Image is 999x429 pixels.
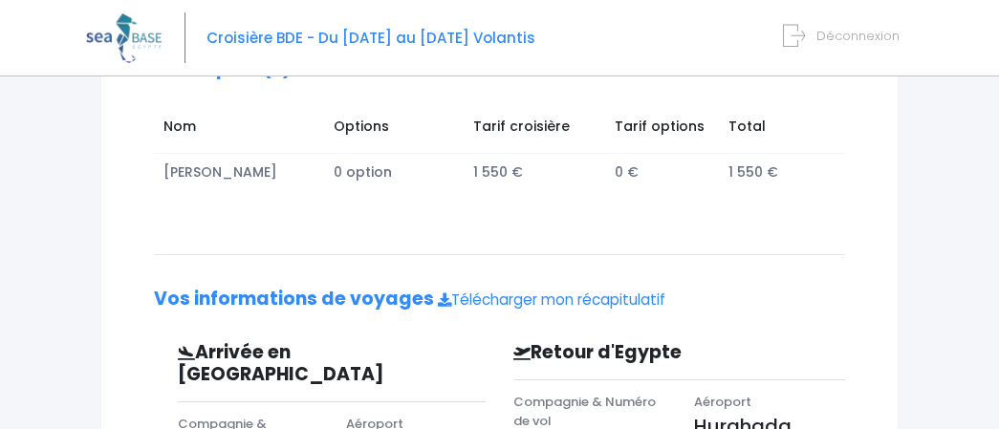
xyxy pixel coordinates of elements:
td: Options [324,107,465,153]
h3: Arrivée en [GEOGRAPHIC_DATA] [163,342,416,386]
td: Total [720,107,827,153]
td: 0 € [605,153,720,192]
a: Télécharger mon récapitulatif [438,290,665,310]
td: 1 550 € [465,153,605,192]
h3: Retour d'Egypte [500,342,770,364]
span: Croisière BDE - Du [DATE] au [DATE] Volantis [206,28,535,48]
h2: Participant(s) de la réservation [154,58,845,80]
td: Tarif croisière [465,107,605,153]
h2: Vos informations de voyages [154,289,845,311]
td: Tarif options [605,107,720,153]
span: Aéroport [694,393,751,411]
td: Nom [154,107,324,153]
td: 1 550 € [720,153,827,192]
span: Déconnexion [816,27,900,45]
span: 0 option [334,162,392,182]
td: [PERSON_NAME] [154,153,324,192]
